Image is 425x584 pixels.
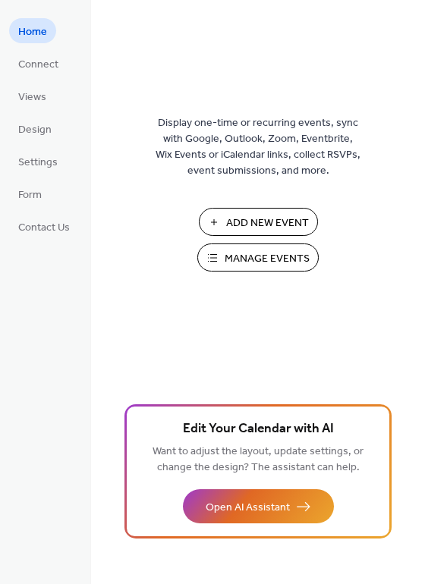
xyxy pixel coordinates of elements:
button: Open AI Assistant [183,489,334,523]
span: Manage Events [225,251,310,267]
a: Contact Us [9,214,79,239]
span: Settings [18,155,58,171]
span: Form [18,187,42,203]
span: Views [18,89,46,105]
a: Home [9,18,56,43]
span: Design [18,122,52,138]
span: Add New Event [226,215,309,231]
a: Form [9,181,51,206]
button: Manage Events [197,243,319,272]
span: Connect [18,57,58,73]
a: Connect [9,51,68,76]
button: Add New Event [199,208,318,236]
span: Want to adjust the layout, update settings, or change the design? The assistant can help. [153,441,364,478]
span: Edit Your Calendar with AI [183,419,334,440]
span: Display one-time or recurring events, sync with Google, Outlook, Zoom, Eventbrite, Wix Events or ... [156,115,360,179]
a: Settings [9,149,67,174]
span: Home [18,24,47,40]
a: Views [9,83,55,108]
span: Open AI Assistant [206,500,290,516]
span: Contact Us [18,220,70,236]
a: Design [9,116,61,141]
